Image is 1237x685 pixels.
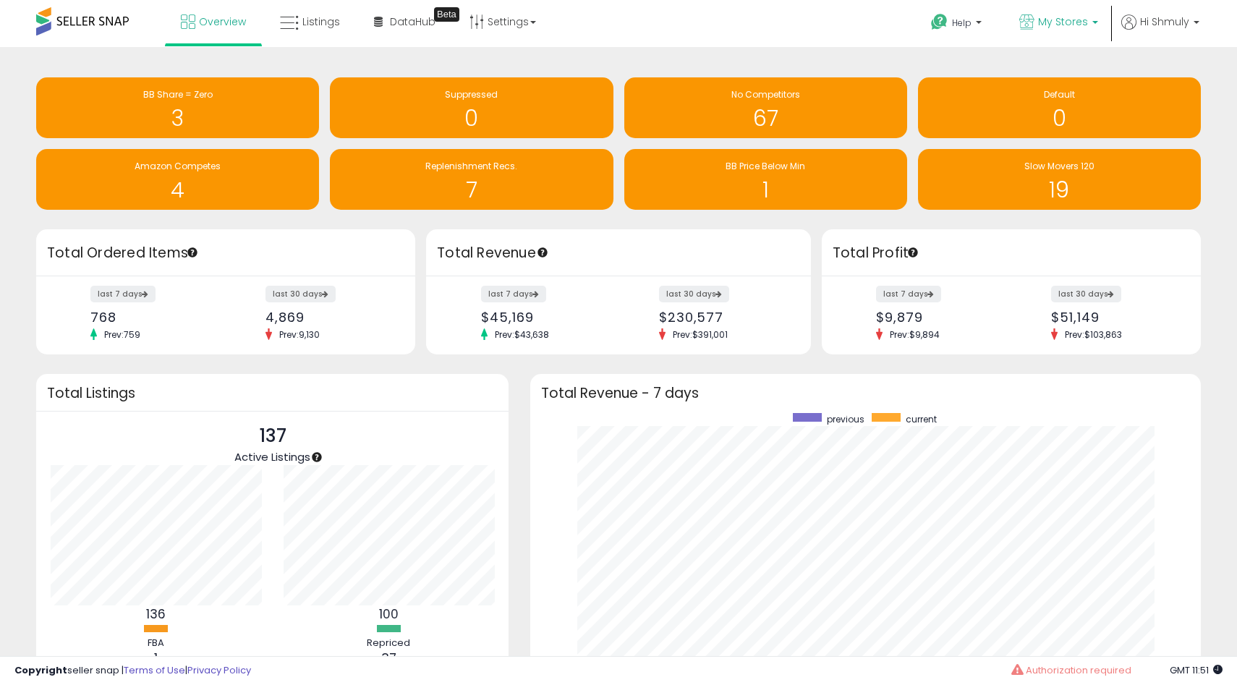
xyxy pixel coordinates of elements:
h1: 1 [632,178,900,202]
div: 768 [90,310,215,325]
div: Tooltip anchor [310,451,323,464]
a: Slow Movers 120 19 [918,149,1201,210]
h1: 19 [925,178,1194,202]
div: seller snap | | [14,664,251,678]
a: Replenishment Recs. 7 [330,149,613,210]
span: Default [1044,88,1075,101]
strong: Copyright [14,663,67,677]
span: My Stores [1038,14,1088,29]
span: Prev: $103,863 [1058,328,1129,341]
div: $9,879 [876,310,1000,325]
span: Prev: 9,130 [272,328,327,341]
span: Listings [302,14,340,29]
h1: 3 [43,106,312,130]
span: Slow Movers 120 [1024,160,1094,172]
h1: 0 [925,106,1194,130]
b: 100 [379,605,399,623]
b: 37 [381,650,396,667]
h1: 0 [337,106,605,130]
span: Overview [199,14,246,29]
span: Replenishment Recs. [425,160,517,172]
a: Default 0 [918,77,1201,138]
span: Active Listings [234,449,310,464]
label: last 7 days [90,286,156,302]
span: BB Price Below Min [726,160,805,172]
a: Help [919,2,996,47]
a: Suppressed 0 [330,77,613,138]
a: BB Share = Zero 3 [36,77,319,138]
span: BB Share = Zero [143,88,213,101]
i: Get Help [930,13,948,31]
div: $45,169 [481,310,608,325]
label: last 7 days [876,286,941,302]
h3: Total Revenue [437,243,800,263]
span: Authorization required [1026,663,1131,677]
span: current [906,413,937,425]
h1: 4 [43,178,312,202]
h3: Total Ordered Items [47,243,404,263]
a: Hi Shmuly [1121,14,1199,47]
span: Prev: $391,001 [666,328,735,341]
span: DataHub [390,14,435,29]
b: 1 [154,650,158,667]
div: Tooltip anchor [434,7,459,22]
a: Amazon Competes 4 [36,149,319,210]
h3: Total Listings [47,388,498,399]
a: Privacy Policy [187,663,251,677]
span: Prev: $9,894 [883,328,947,341]
label: last 30 days [659,286,729,302]
label: last 7 days [481,286,546,302]
span: Help [952,17,972,29]
a: No Competitors 67 [624,77,907,138]
div: Tooltip anchor [906,246,919,259]
label: last 30 days [265,286,336,302]
span: Suppressed [445,88,498,101]
p: 137 [234,422,310,450]
div: Tooltip anchor [186,246,199,259]
div: 4,869 [265,310,390,325]
div: $51,149 [1051,310,1176,325]
h1: 67 [632,106,900,130]
div: FBA [113,637,200,650]
a: Terms of Use [124,663,185,677]
span: Amazon Competes [135,160,221,172]
span: Hi Shmuly [1140,14,1189,29]
div: Tooltip anchor [536,246,549,259]
span: previous [827,413,864,425]
b: 136 [146,605,166,623]
span: 2025-08-15 11:51 GMT [1170,663,1223,677]
div: $230,577 [659,310,786,325]
h1: 7 [337,178,605,202]
span: No Competitors [731,88,800,101]
span: Prev: $43,638 [488,328,556,341]
h3: Total Revenue - 7 days [541,388,1190,399]
span: Prev: 759 [97,328,148,341]
h3: Total Profit [833,243,1190,263]
a: BB Price Below Min 1 [624,149,907,210]
div: Repriced [345,637,432,650]
label: last 30 days [1051,286,1121,302]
